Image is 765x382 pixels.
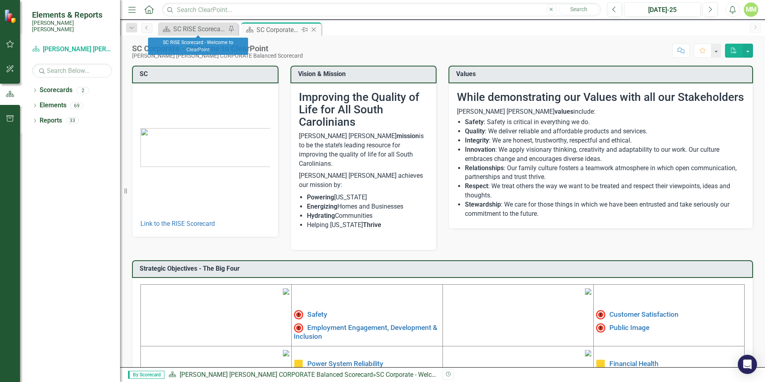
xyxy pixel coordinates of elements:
[148,38,248,55] div: SC RISE Scorecard - Welcome to ClearPoint
[4,9,18,24] img: ClearPoint Strategy
[140,220,215,227] a: Link to the RISE Scorecard
[32,20,112,33] small: [PERSON_NAME] [PERSON_NAME]
[294,359,303,369] img: Caution
[465,164,745,182] li: : Our family culture fosters a teamwork atmosphere in which open communication, partnerships and ...
[465,127,745,136] li: : We deliver reliable and affordable products and services.
[555,108,573,115] strong: values
[609,360,659,368] a: Financial Health
[307,202,429,211] li: Homes and Businesses
[559,4,599,15] button: Search
[585,350,591,356] img: mceclip4.png
[465,136,745,145] li: : We are honest, trustworthy, respectful and ethical.
[256,25,299,35] div: SC Corporate - Welcome to ClearPoint
[140,265,748,272] h3: Strategic Objectives - The Big Four
[299,91,429,128] h2: Improving the Quality of Life for All South Carolinians
[307,212,335,219] strong: Hydrating
[32,10,112,20] span: Elements & Reports
[570,6,587,12] span: Search
[307,203,337,210] strong: Energizing
[609,323,649,331] a: Public Image
[397,132,419,140] strong: mission
[298,70,432,78] h3: Vision & Mission
[294,323,303,333] img: Not Meeting Target
[465,182,488,190] strong: Respect
[465,127,485,135] strong: Quality
[609,310,679,318] a: Customer Satisfaction
[307,193,429,202] li: [US_STATE]
[457,107,745,117] p: [PERSON_NAME] [PERSON_NAME] include:
[307,211,429,221] li: Communities
[596,359,605,369] img: Caution
[283,288,289,295] img: mceclip1%20v4.png
[168,370,437,380] div: »
[465,182,745,200] li: : We treat others the way we want to be treated and respect their viewpoints, ideas and thoughts.
[66,117,79,124] div: 33
[596,323,605,333] img: Not Meeting Target
[32,64,112,78] input: Search Below...
[363,221,381,229] strong: Thrive
[76,87,89,94] div: 2
[162,3,601,17] input: Search ClearPoint...
[294,323,437,340] a: Employment Engagement, Development & Inclusion
[465,137,489,144] strong: Integrity
[624,2,701,17] button: [DATE]-25
[40,86,72,95] a: Scorecards
[376,371,482,378] div: SC Corporate - Welcome to ClearPoint
[32,45,112,54] a: [PERSON_NAME] [PERSON_NAME] CORPORATE Balanced Scorecard
[465,201,501,208] strong: Stewardship
[465,118,745,127] li: : Safety is critical in everything we do.
[40,116,62,125] a: Reports
[128,371,164,379] span: By Scorecard
[465,200,745,219] li: : We care for those things in which we have been entrusted and take seriously our commitment to t...
[299,132,429,170] p: [PERSON_NAME] [PERSON_NAME] is to be the state’s leading resource for improving the quality of li...
[465,145,745,164] li: : We apply visionary thinking, creativity and adaptability to our work. Our culture embraces chan...
[307,193,334,201] strong: Powering
[307,310,327,318] a: Safety
[160,24,226,34] a: SC RISE Scorecard - Welcome to ClearPoint
[299,170,429,191] p: [PERSON_NAME] [PERSON_NAME] achieves our mission by:
[132,44,303,53] div: SC Corporate - Welcome to ClearPoint
[140,70,274,78] h3: SC
[283,350,289,356] img: mceclip3%20v3.png
[40,101,66,110] a: Elements
[465,118,484,126] strong: Safety
[585,288,591,295] img: mceclip2%20v3.png
[596,310,605,320] img: High Alert
[456,70,748,78] h3: Values
[627,5,698,15] div: [DATE]-25
[738,355,757,374] div: Open Intercom Messenger
[457,91,745,104] h2: While demonstrating our Values with all our Stakeholders
[70,102,83,109] div: 69
[307,221,429,230] li: Helping [US_STATE]
[465,164,504,172] strong: Relationships
[173,24,226,34] div: SC RISE Scorecard - Welcome to ClearPoint
[744,2,758,17] button: MM
[307,360,383,368] a: Power System Reliability
[180,371,373,378] a: [PERSON_NAME] [PERSON_NAME] CORPORATE Balanced Scorecard
[294,310,303,320] img: High Alert
[465,146,495,153] strong: Innovation
[132,53,303,59] div: [PERSON_NAME] [PERSON_NAME] CORPORATE Balanced Scorecard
